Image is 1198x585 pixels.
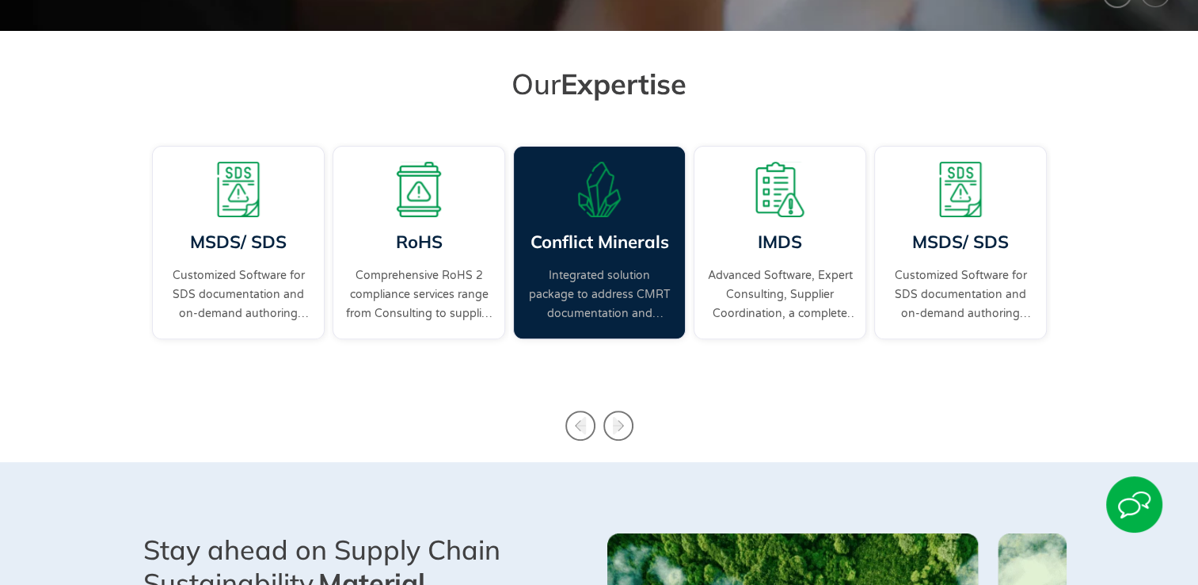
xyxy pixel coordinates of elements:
[887,266,1034,323] a: Customized Software for SDS documentation and on-demand authoring services
[395,231,442,253] a: RoHS
[530,231,668,253] a: Conflict Minerals
[572,162,627,217] img: A representation of minerals
[156,66,1043,101] h2: Our
[758,231,802,253] a: IMDS
[526,266,673,323] a: Integrated solution package to address CMRT documentation and supplier engagement.
[190,231,287,253] a: MSDS/ SDS
[912,231,1009,253] a: MSDS/ SDS
[561,66,686,101] span: Expertise
[329,142,509,375] div: 1 / 4
[752,162,808,217] img: A list board with a warning
[870,142,1051,375] div: 4 / 4
[933,162,988,217] img: A warning board with SDS displaying
[345,266,493,323] a: Comprehensive RoHS 2 compliance services range from Consulting to supplier engagement...
[211,162,266,217] img: A warning board with SDS displaying
[148,142,1051,375] div: Carousel | Horizontal scrolling: Arrow Left & Right
[1106,476,1162,533] img: Start Chat
[565,411,595,441] div: Previous slide
[509,142,690,375] div: 2 / 4
[690,142,870,375] div: 3 / 4
[603,411,633,441] div: Next slide
[165,266,312,323] a: Customized Software for SDS documentation and on-demand authoring services
[706,266,854,323] a: Advanced Software, Expert Consulting, Supplier Coordination, a complete IMDS solution.
[148,142,329,375] div: 4 / 4
[391,162,447,217] img: A board with a warning sign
